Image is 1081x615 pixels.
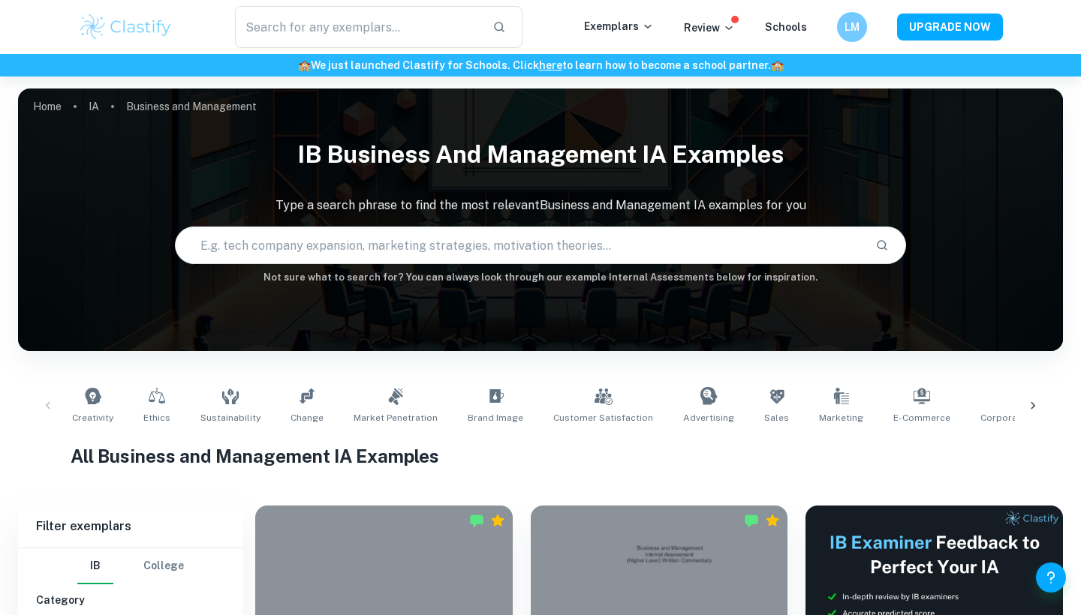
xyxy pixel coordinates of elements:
[837,12,867,42] button: LM
[72,411,113,424] span: Creativity
[683,411,734,424] span: Advertising
[897,13,1003,40] button: UPGRADE NOW
[143,548,184,584] button: College
[844,19,861,35] h6: LM
[3,57,1078,73] h6: We just launched Clastify for Schools. Click to learn how to become a school partner.
[18,130,1063,178] h1: IB Business and Management IA examples
[176,224,863,266] input: E.g. tech company expansion, marketing strategies, motivation theories...
[298,59,311,71] span: 🏫
[77,548,113,584] button: IB
[78,12,173,42] img: Clastify logo
[765,21,807,33] a: Schools
[200,411,260,424] span: Sustainability
[869,232,895,258] button: Search
[744,513,759,528] img: Marked
[77,548,184,584] div: Filter type choice
[893,411,950,424] span: E-commerce
[89,96,99,117] a: IA
[36,592,225,608] h6: Category
[469,513,484,528] img: Marked
[490,513,505,528] div: Premium
[33,96,62,117] a: Home
[980,411,1080,424] span: Corporate Profitability
[143,411,170,424] span: Ethics
[468,411,523,424] span: Brand Image
[354,411,438,424] span: Market Penetration
[771,59,784,71] span: 🏫
[235,6,480,48] input: Search for any exemplars...
[584,18,654,34] p: Exemplars
[764,411,789,424] span: Sales
[553,411,653,424] span: Customer Satisfaction
[291,411,324,424] span: Change
[18,196,1063,214] p: Type a search phrase to find the most relevant Business and Management IA examples for you
[126,98,257,115] p: Business and Management
[819,411,863,424] span: Marketing
[539,59,562,71] a: here
[71,442,1011,469] h1: All Business and Management IA Examples
[18,270,1063,285] h6: Not sure what to search for? You can always look through our example Internal Assessments below f...
[1036,562,1066,592] button: Help and Feedback
[684,19,735,36] p: Review
[765,513,780,528] div: Premium
[18,505,243,547] h6: Filter exemplars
